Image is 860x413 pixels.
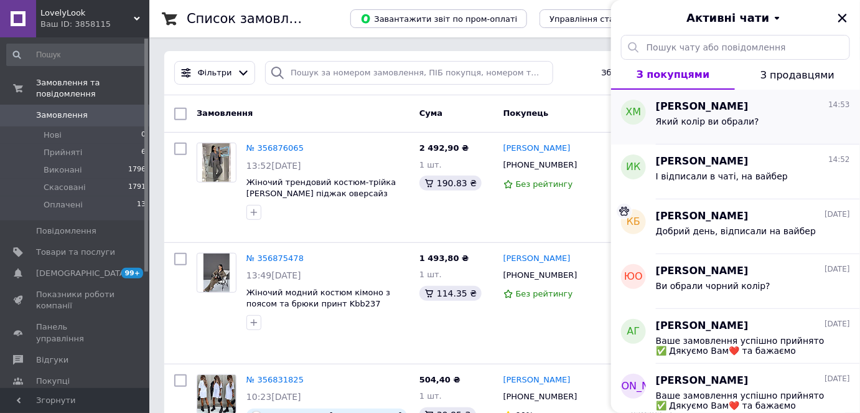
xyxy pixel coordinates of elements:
[627,215,640,229] span: КБ
[419,254,469,263] span: 1 493,80 ₴
[656,154,749,169] span: [PERSON_NAME]
[246,288,390,309] a: Жіночий модний костюм кімоно з поясом та брюки принт Kbb237
[656,226,816,236] span: Добрий день, відписали на вайбер
[360,13,517,24] span: Завантажити звіт по пром-оплаті
[419,176,482,191] div: 190.83 ₴
[503,392,577,401] span: [PHONE_NUMBER]
[656,116,759,126] span: Який колір ви обрали?
[265,61,553,85] input: Пошук за номером замовлення, ПІБ покупця, номером телефону, Email, номером накладної
[825,264,850,275] span: [DATE]
[656,171,788,181] span: І відписали в чаті, на вайбер
[246,270,301,280] span: 13:49[DATE]
[419,375,460,384] span: 504,40 ₴
[246,143,304,153] a: № 356876065
[6,44,147,66] input: Пошук
[246,375,304,384] a: № 356831825
[36,268,128,279] span: [DEMOGRAPHIC_DATA]
[121,268,143,278] span: 99+
[516,179,573,189] span: Без рейтингу
[36,247,115,258] span: Товари та послуги
[141,130,146,141] span: 0
[611,309,860,364] button: АГ[PERSON_NAME][DATE]Ваше замовлення успішно прийнято ✅ Дякуємо Вам❤️ та бажаємо гарного настрою ...
[44,199,83,211] span: Оплачені
[419,160,442,169] span: 1 шт.
[656,100,749,114] span: [PERSON_NAME]
[735,60,860,90] button: З продавцями
[419,270,442,279] span: 1 шт.
[419,286,482,301] div: 114.35 ₴
[503,160,577,169] span: [PHONE_NUMBER]
[187,11,313,26] h1: Список замовлень
[36,321,115,344] span: Панель управління
[503,270,577,280] span: [PHONE_NUMBER]
[835,11,850,26] button: Закрити
[503,108,549,118] span: Покупець
[624,270,643,284] span: ЮО
[203,254,230,292] img: Фото товару
[516,289,573,298] span: Без рейтингу
[246,254,304,263] a: № 356875478
[246,392,301,402] span: 10:23[DATE]
[828,154,850,165] span: 14:52
[246,178,403,210] a: Жіночий трендовий костюм-трійка [PERSON_NAME] піджак оверсайз жилет та брюки [GEOGRAPHIC_DATA]
[40,7,134,19] span: LovelyLook
[621,35,850,60] input: Пошук чату або повідомлення
[602,67,686,79] span: Збережені фільтри:
[36,225,96,237] span: Повідомлення
[503,253,571,265] a: [PERSON_NAME]
[611,254,860,309] button: ЮО[PERSON_NAME][DATE]Ви обрали чорний колір?
[419,391,442,401] span: 1 шт.
[646,10,825,26] button: Активні чати
[419,143,469,153] span: 2 492,90 ₴
[36,376,70,387] span: Покупці
[197,253,236,293] a: Фото товару
[198,67,232,79] span: Фільтри
[825,319,850,330] span: [DATE]
[44,147,82,158] span: Прийняті
[44,130,62,141] span: Нові
[611,145,860,199] button: ИК[PERSON_NAME]14:52І відписали в чаті, на вайбер
[626,160,640,174] span: ИК
[656,319,749,333] span: [PERSON_NAME]
[197,108,253,118] span: Замовлення
[549,14,645,24] span: Управління статусами
[656,281,770,291] span: Ви обрали чорний колір?
[627,325,640,339] span: АГ
[141,147,146,158] span: 6
[686,10,769,26] span: Активні чати
[128,164,146,176] span: 1796
[128,182,146,193] span: 1791
[36,289,115,311] span: Показники роботи компанії
[611,60,735,90] button: З покупцями
[760,69,834,81] span: З продавцями
[350,9,527,28] button: Завантажити звіт по пром-оплаті
[611,199,860,254] button: КБ[PERSON_NAME][DATE]Добрий день, відписали на вайбер
[825,209,850,220] span: [DATE]
[592,379,675,394] span: [PERSON_NAME]
[202,143,231,182] img: Фото товару
[503,143,571,154] a: [PERSON_NAME]
[40,19,149,30] div: Ваш ID: 3858115
[825,374,850,384] span: [DATE]
[656,209,749,224] span: [PERSON_NAME]
[137,199,146,211] span: 13
[626,105,642,120] span: ХМ
[503,374,571,386] a: [PERSON_NAME]
[36,77,149,100] span: Замовлення та повідомлення
[611,90,860,145] button: ХМ[PERSON_NAME]14:53Який колір ви обрали?
[828,100,850,110] span: 14:53
[36,110,88,121] span: Замовлення
[197,143,236,183] a: Фото товару
[246,161,301,171] span: 13:52[DATE]
[44,164,82,176] span: Виконані
[419,108,442,118] span: Cума
[540,9,655,28] button: Управління статусами
[656,336,833,356] span: Ваше замовлення успішно прийнято ✅ Дякуємо Вам❤️ та бажаємо гарного настрою 🫶🏻 звертаємо Вашу ува...
[656,264,749,278] span: [PERSON_NAME]
[656,391,833,411] span: Ваше замовлення успішно прийнято ✅ Дякуємо Вам❤️ та бажаємо гарного настрою 🫶🏻 звертаємо Вашу ува...
[36,354,68,366] span: Відгуки
[656,374,749,388] span: [PERSON_NAME]
[637,69,710,80] span: З покупцями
